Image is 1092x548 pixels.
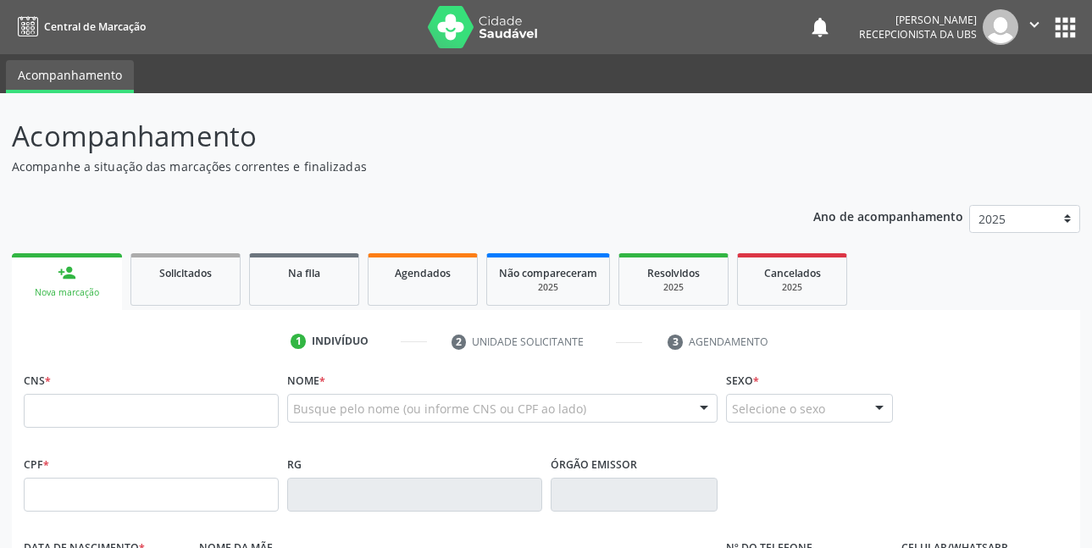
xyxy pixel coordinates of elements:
img: img [983,9,1018,45]
div: 1 [291,334,306,349]
button: notifications [808,15,832,39]
label: Sexo [726,368,759,394]
a: Central de Marcação [12,13,146,41]
label: CNS [24,368,51,394]
p: Ano de acompanhamento [813,205,963,226]
button: apps [1050,13,1080,42]
span: Central de Marcação [44,19,146,34]
div: Indivíduo [312,334,369,349]
span: Não compareceram [499,266,597,280]
label: Nome [287,368,325,394]
span: Na fila [288,266,320,280]
label: RG [287,451,302,478]
span: Agendados [395,266,451,280]
span: Solicitados [159,266,212,280]
div: [PERSON_NAME] [859,13,977,27]
label: Órgão emissor [551,451,637,478]
div: 2025 [750,281,834,294]
span: Selecione o sexo [732,400,825,418]
span: Resolvidos [647,266,700,280]
div: 2025 [499,281,597,294]
span: Busque pelo nome (ou informe CNS ou CPF ao lado) [293,400,586,418]
div: 2025 [631,281,716,294]
i:  [1025,15,1044,34]
button:  [1018,9,1050,45]
label: CPF [24,451,49,478]
p: Acompanhe a situação das marcações correntes e finalizadas [12,158,760,175]
span: Cancelados [764,266,821,280]
p: Acompanhamento [12,115,760,158]
span: Recepcionista da UBS [859,27,977,42]
div: person_add [58,263,76,282]
a: Acompanhamento [6,60,134,93]
div: Nova marcação [24,286,110,299]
